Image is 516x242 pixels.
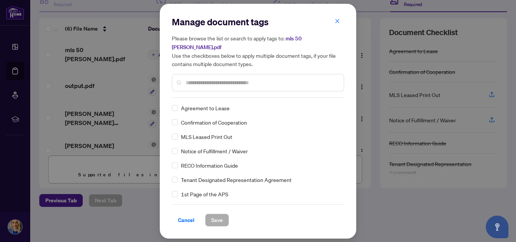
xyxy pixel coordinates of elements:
[181,161,238,170] span: RECO Information Guide
[172,214,201,227] button: Cancel
[205,214,229,227] button: Save
[181,190,228,198] span: 1st Page of the APS
[172,35,302,51] span: mls 50 [PERSON_NAME].pdf
[181,176,292,184] span: Tenant Designated Representation Agreement
[335,18,340,24] span: close
[181,133,232,141] span: MLS Leased Print Out
[181,118,247,126] span: Confirmation of Cooperation
[172,34,344,68] h5: Please browse the list or search to apply tags to: Use the checkboxes below to apply multiple doc...
[181,104,230,112] span: Agreement to Lease
[178,214,195,226] span: Cancel
[181,147,248,155] span: Notice of Fulfillment / Waiver
[486,216,508,238] button: Open asap
[172,16,344,28] h2: Manage document tags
